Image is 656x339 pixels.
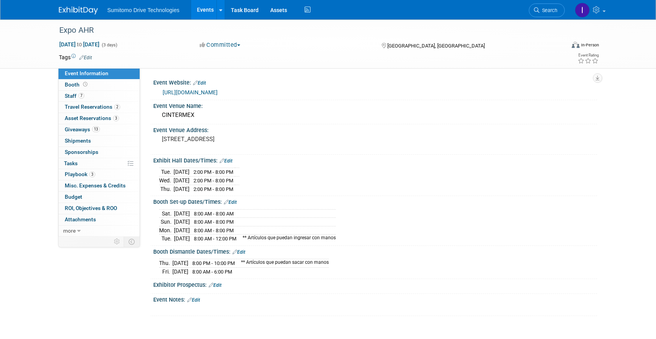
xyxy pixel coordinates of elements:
[101,42,117,48] span: (3 days)
[192,260,235,266] span: 8:00 PM - 10:00 PM
[59,169,140,180] a: Playbook3
[187,297,200,303] a: Edit
[65,81,89,88] span: Booth
[529,4,565,17] a: Search
[79,55,92,60] a: Edit
[575,3,590,18] img: Iram Rincón
[159,259,172,268] td: Thu.
[163,89,218,95] a: [URL][DOMAIN_NAME]
[193,178,233,184] span: 2:00 PM - 8:00 PM
[159,218,174,226] td: Sun.
[174,185,190,193] td: [DATE]
[78,93,84,99] span: 7
[59,147,140,158] a: Sponsorships
[153,246,597,256] div: Booth Dismantle Dates/Times:
[193,80,206,86] a: Edit
[59,53,92,61] td: Tags
[59,136,140,147] a: Shipments
[578,53,599,57] div: Event Rating
[572,42,580,48] img: Format-Inperson.png
[65,205,117,211] span: ROI, Objectives & ROO
[174,226,190,235] td: [DATE]
[174,235,190,243] td: [DATE]
[65,194,82,200] span: Budget
[59,158,140,169] a: Tasks
[238,235,336,243] td: ** Artículos que puedan ingresar con manos
[159,177,174,185] td: Wed.
[153,124,597,134] div: Event Venue Address:
[64,160,78,166] span: Tasks
[65,93,84,99] span: Staff
[89,171,95,177] span: 3
[159,235,174,243] td: Tue.
[172,259,188,268] td: [DATE]
[193,186,233,192] span: 2:00 PM - 8:00 PM
[194,211,234,217] span: 8:00 AM - 8:00 AM
[174,218,190,226] td: [DATE]
[236,259,329,268] td: ** Artículos que puedan sacar con manos
[172,268,188,276] td: [DATE]
[65,216,96,222] span: Attachments
[65,138,91,144] span: Shipments
[194,236,236,242] span: 8:00 AM - 12:00 PM
[114,104,120,110] span: 2
[63,228,76,234] span: more
[193,169,233,175] span: 2:00 PM - 8:00 PM
[92,126,100,132] span: 13
[59,124,140,135] a: Giveaways13
[159,209,174,218] td: Sat.
[59,68,140,79] a: Event Information
[59,226,140,237] a: more
[107,7,179,13] span: Sumitomo Drive Technologies
[57,23,553,37] div: Expo AHR
[153,196,597,206] div: Booth Set-up Dates/Times:
[82,81,89,87] span: Booth not reserved yet
[65,171,95,177] span: Playbook
[124,237,140,247] td: Toggle Event Tabs
[581,42,599,48] div: In-Person
[59,113,140,124] a: Asset Reservations3
[65,115,119,121] span: Asset Reservations
[519,41,599,52] div: Event Format
[153,100,597,110] div: Event Venue Name:
[76,41,83,48] span: to
[174,168,190,177] td: [DATE]
[220,158,232,164] a: Edit
[65,126,100,132] span: Giveaways
[174,177,190,185] td: [DATE]
[113,115,119,121] span: 3
[194,219,234,225] span: 8:00 AM - 8:00 PM
[59,192,140,203] a: Budget
[174,209,190,218] td: [DATE]
[59,41,100,48] span: [DATE] [DATE]
[232,249,245,255] a: Edit
[162,136,330,143] pre: [STREET_ADDRESS]
[192,269,232,275] span: 8:00 AM - 6:00 PM
[65,104,120,110] span: Travel Reservations
[159,185,174,193] td: Thu.
[194,228,234,233] span: 8:00 AM - 8:00 PM
[159,109,591,121] div: CINTERMEX
[159,268,172,276] td: Fri.
[65,70,108,76] span: Event Information
[59,214,140,225] a: Attachments
[65,149,98,155] span: Sponsorships
[59,102,140,113] a: Travel Reservations2
[209,282,222,288] a: Edit
[153,77,597,87] div: Event Website:
[153,294,597,304] div: Event Notes:
[65,182,126,189] span: Misc. Expenses & Credits
[59,180,140,191] a: Misc. Expenses & Credits
[159,226,174,235] td: Mon.
[197,41,243,49] button: Committed
[153,279,597,289] div: Exhibitor Prospectus:
[153,155,597,165] div: Exhibit Hall Dates/Times:
[59,79,140,90] a: Booth
[539,7,557,13] span: Search
[59,203,140,214] a: ROI, Objectives & ROO
[59,91,140,102] a: Staff7
[59,7,98,14] img: ExhibitDay
[110,237,124,247] td: Personalize Event Tab Strip
[224,200,237,205] a: Edit
[387,43,485,49] span: [GEOGRAPHIC_DATA], [GEOGRAPHIC_DATA]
